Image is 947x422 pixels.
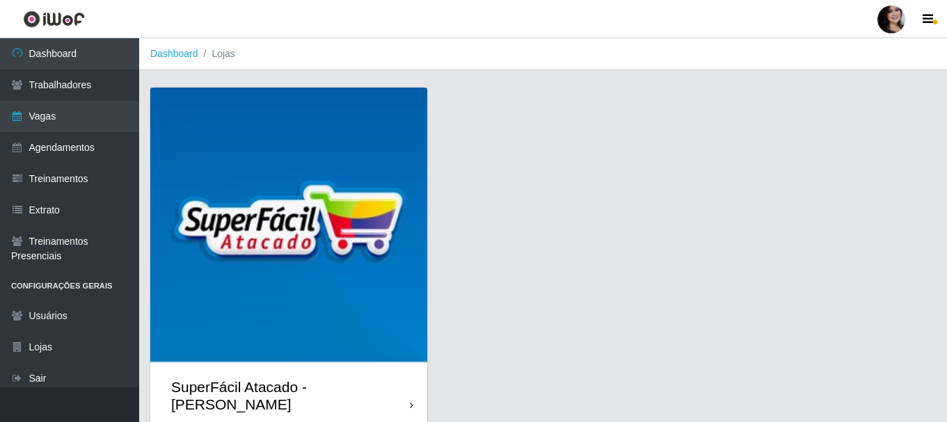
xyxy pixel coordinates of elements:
[139,38,947,70] nav: breadcrumb
[23,10,85,28] img: CoreUI Logo
[171,378,410,413] div: SuperFácil Atacado - [PERSON_NAME]
[150,88,427,364] img: cardImg
[198,47,235,61] li: Lojas
[150,48,198,59] a: Dashboard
